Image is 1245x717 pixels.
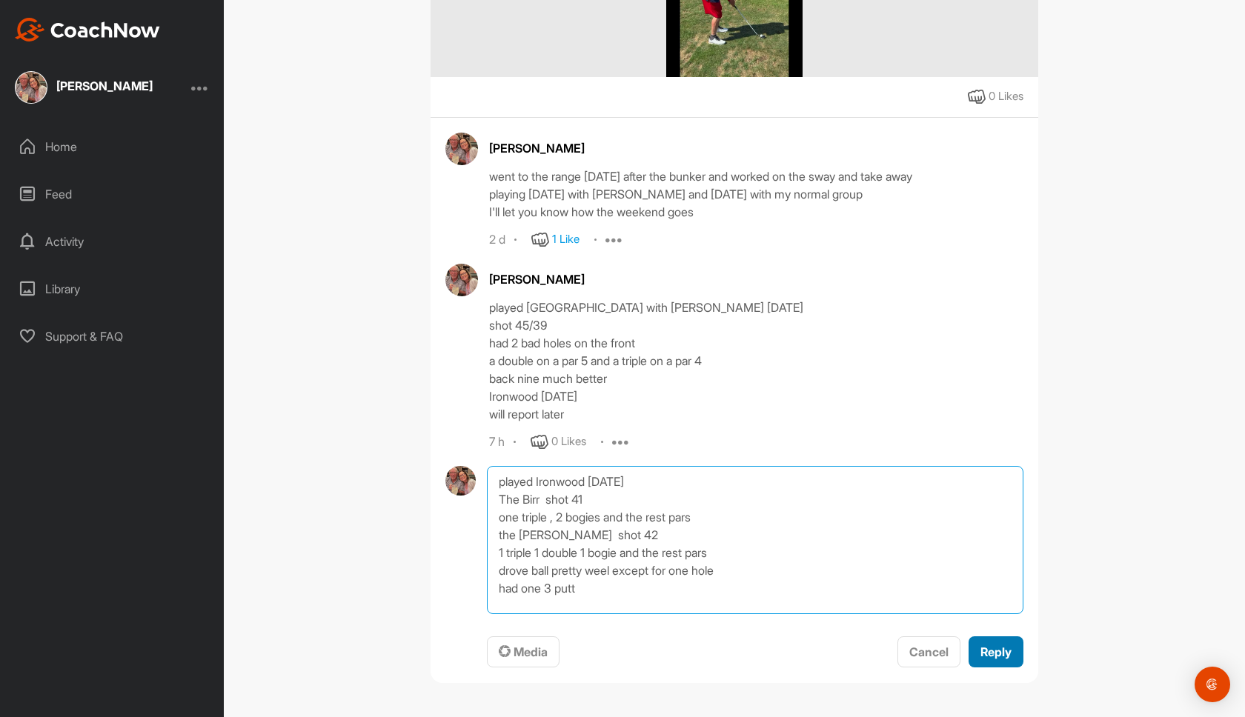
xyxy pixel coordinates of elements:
img: avatar [445,133,478,165]
div: Library [8,270,217,307]
div: [PERSON_NAME] [489,139,1023,157]
span: Reply [980,644,1012,659]
div: [PERSON_NAME] [489,270,1023,288]
div: Activity [8,223,217,260]
img: avatar [445,466,476,496]
div: 1 Like [552,231,580,248]
button: Reply [969,636,1023,668]
div: Support & FAQ [8,318,217,355]
div: 7 h [489,435,505,450]
button: Media [487,636,560,668]
div: [PERSON_NAME] [56,80,153,92]
button: Cancel [897,636,960,668]
div: 2 d [489,233,505,247]
img: CoachNow [15,18,160,41]
textarea: played Ironwood [DATE] The Birr shot 41 one triple , 2 bogies and the rest pars the [PERSON_NAME]... [487,466,1023,614]
div: 0 Likes [989,88,1023,105]
img: square_9654083ddff4b2fad078090e36d4c0ee.jpg [15,71,47,104]
div: 0 Likes [551,433,586,450]
div: Feed [8,176,217,213]
span: Media [499,644,548,659]
div: Open Intercom Messenger [1195,667,1230,702]
span: Cancel [909,644,949,659]
img: avatar [445,264,478,296]
div: Home [8,128,217,165]
div: played [GEOGRAPHIC_DATA] with [PERSON_NAME] [DATE] shot 45/39 had 2 bad holes on the front a doub... [489,299,1023,423]
div: went to the range [DATE] after the bunker and worked on the sway and take away playing [DATE] wit... [489,167,1023,221]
